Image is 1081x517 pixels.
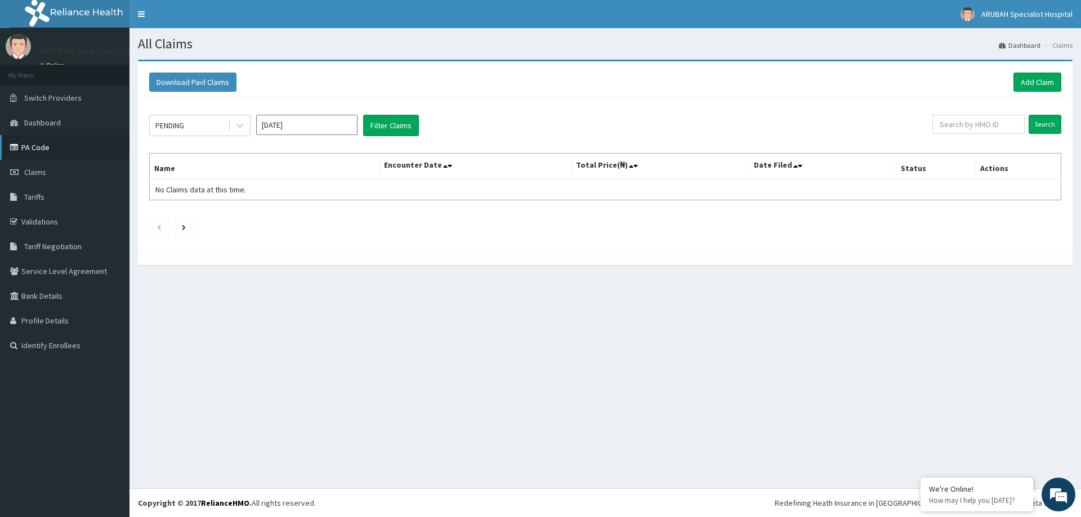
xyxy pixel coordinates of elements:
[155,185,246,195] span: No Claims data at this time.
[1029,115,1061,134] input: Search
[975,154,1061,179] th: Actions
[749,154,896,179] th: Date Filed
[571,154,749,179] th: Total Price(₦)
[6,34,31,59] img: User Image
[1013,73,1061,92] a: Add Claim
[201,498,249,508] a: RelianceHMO
[929,484,1025,494] div: We're Online!
[155,120,184,131] div: PENDING
[775,497,1073,509] div: Redefining Heath Insurance in [GEOGRAPHIC_DATA] using Telemedicine and Data Science!
[896,154,975,179] th: Status
[24,118,61,128] span: Dashboard
[65,142,155,255] span: We're online!
[182,222,186,232] a: Next page
[39,61,66,69] a: Online
[6,307,215,347] textarea: Type your message and hit 'Enter'
[138,498,252,508] strong: Copyright © 2017 .
[150,154,379,179] th: Name
[138,37,1073,51] h1: All Claims
[999,41,1040,50] a: Dashboard
[149,73,236,92] button: Download Paid Claims
[256,115,358,135] input: Select Month and Year
[39,46,160,56] p: ARUBAH Specialist Hospital
[157,222,162,232] a: Previous page
[24,167,46,177] span: Claims
[1042,41,1073,50] li: Claims
[981,9,1073,19] span: ARUBAH Specialist Hospital
[21,56,46,84] img: d_794563401_company_1708531726252_794563401
[59,63,189,78] div: Chat with us now
[961,7,975,21] img: User Image
[24,241,82,251] span: Tariff Negotiation
[185,6,212,33] div: Minimize live chat window
[363,115,419,136] button: Filter Claims
[929,496,1025,505] p: How may I help you today?
[379,154,571,179] th: Encounter Date
[24,93,82,103] span: Switch Providers
[129,488,1081,517] footer: All rights reserved.
[24,192,44,202] span: Tariffs
[932,115,1025,134] input: Search by HMO ID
